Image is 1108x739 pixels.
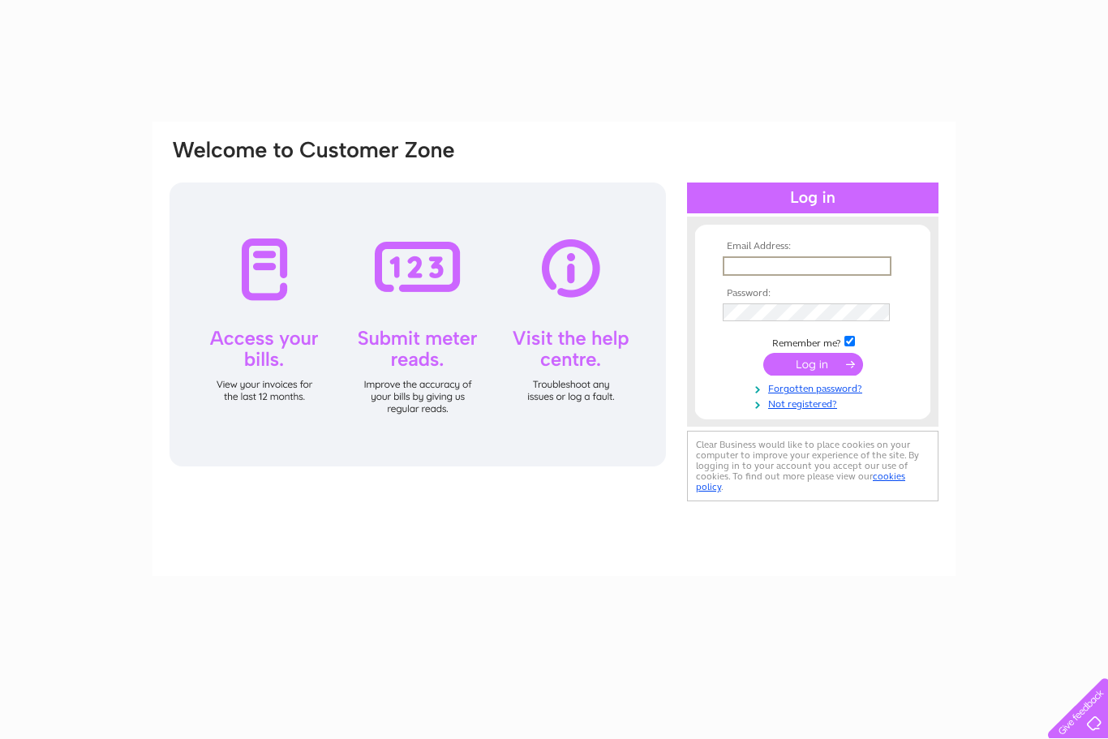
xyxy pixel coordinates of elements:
[719,288,907,299] th: Password:
[723,395,907,410] a: Not registered?
[719,241,907,252] th: Email Address:
[763,353,863,376] input: Submit
[723,380,907,395] a: Forgotten password?
[696,470,905,492] a: cookies policy
[719,333,907,350] td: Remember me?
[687,431,938,501] div: Clear Business would like to place cookies on your computer to improve your experience of the sit...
